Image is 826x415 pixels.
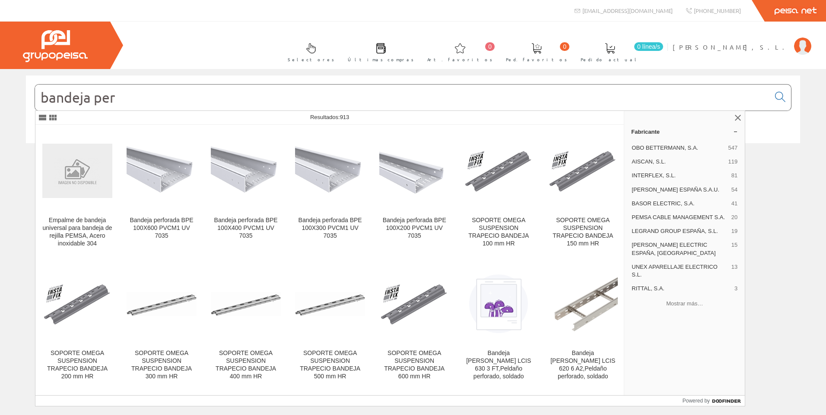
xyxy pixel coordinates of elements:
[127,145,197,197] img: Bandeja perforada BPE 100X600 PVCM1 UV 7035
[628,296,741,311] button: Mostrar más…
[204,258,288,390] a: SOPORTE OMEGA SUSPENSION TRAPECIO BANDEJA 400 mm HR SOPORTE OMEGA SUSPENSION TRAPECIO BANDEJA 400...
[548,269,618,339] img: Bandeja de escalera LCIS 620 6 A2,Peldaño perforado, soldado
[581,55,639,64] span: Pedido actual
[127,349,197,380] div: SOPORTE OMEGA SUSPENSION TRAPECIO BANDEJA 300 mm HR
[35,125,119,258] a: Empalme de bandeja universal para bandeja de rejilla PEMSA, Acero inoxidable 304 Empalme de bande...
[211,145,281,197] img: Bandeja perforada BPE 100X400 PVCM1 UV 7035
[731,186,737,194] span: 54
[372,258,456,390] a: SOPORTE OMEGA SUSPENSION TRAPECIO BANDEJA 600 mm HR SOPORTE OMEGA SUSPENSION TRAPECIO BANDEJA 600...
[42,349,112,380] div: SOPORTE OMEGA SUSPENSION TRAPECIO BANDEJA 200 mm HR
[279,36,339,67] a: Selectores
[457,258,540,390] a: Bandeja de escalera LCIS 630 3 FT,Peldaño perforado, soldado Bandeja [PERSON_NAME] LCIS 630 3 FT,...
[731,263,737,279] span: 13
[127,269,197,339] img: SOPORTE OMEGA SUSPENSION TRAPECIO BANDEJA 300 mm HR
[632,158,724,166] span: AISCAN, S.L.
[295,269,365,339] img: SOPORTE OMEGA SUSPENSION TRAPECIO BANDEJA 500 mm HR
[632,263,728,279] span: UNEX APARELLAJE ELECTRICO S.L.
[548,217,618,248] div: SOPORTE OMEGA SUSPENSION TRAPECIO BANDEJA 150 mm HR
[120,258,203,390] a: SOPORTE OMEGA SUSPENSION TRAPECIO BANDEJA 300 mm HR SOPORTE OMEGA SUSPENSION TRAPECIO BANDEJA 300...
[541,258,625,390] a: Bandeja de escalera LCIS 620 6 A2,Peldaño perforado, soldado Bandeja [PERSON_NAME] LCIS 620 6 A2,...
[731,241,737,257] span: 15
[728,144,738,152] span: 547
[632,241,728,257] span: [PERSON_NAME] ELECTRIC ESPAÑA, [GEOGRAPHIC_DATA]
[127,217,197,240] div: Bandeja perforada BPE 100X600 PVCM1 UV 7035
[211,349,281,380] div: SOPORTE OMEGA SUSPENSION TRAPECIO BANDEJA 400 mm HR
[340,114,349,120] span: 913
[673,36,811,44] a: [PERSON_NAME], S.L.
[734,285,737,292] span: 3
[295,217,365,240] div: Bandeja perforada BPE 100X300 PVCM1 UV 7035
[485,42,495,51] span: 0
[694,7,741,14] span: [PHONE_NUMBER]
[348,55,414,64] span: Últimas compras
[379,145,449,197] img: Bandeja perforada BPE 100X200 PVCM1 UV 7035
[632,186,728,194] span: [PERSON_NAME] ESPAÑA S.A.U.
[42,144,112,198] img: Empalme de bandeja universal para bandeja de rejilla PEMSA, Acero inoxidable 304
[731,172,737,179] span: 81
[731,200,737,207] span: 41
[464,148,534,194] img: SOPORTE OMEGA SUSPENSION TRAPECIO BANDEJA 100 mm HR
[731,227,737,235] span: 19
[427,55,492,64] span: Art. favoritos
[464,269,534,339] img: Bandeja de escalera LCIS 630 3 FT,Peldaño perforado, soldado
[634,42,663,51] span: 0 línea/s
[731,214,737,221] span: 20
[632,172,728,179] span: INTERFLEX, S.L.
[372,125,456,258] a: Bandeja perforada BPE 100X200 PVCM1 UV 7035 Bandeja perforada BPE 100X200 PVCM1 UV 7035
[673,43,790,51] span: [PERSON_NAME], S.L.
[35,258,119,390] a: SOPORTE OMEGA SUSPENSION TRAPECIO BANDEJA 200 mm HR SOPORTE OMEGA SUSPENSION TRAPECIO BANDEJA 200...
[26,154,800,161] div: © Grupo Peisa
[632,285,731,292] span: RITTAL, S.A.
[339,36,418,67] a: Últimas compras
[379,349,449,380] div: SOPORTE OMEGA SUSPENSION TRAPECIO BANDEJA 600 mm HR
[728,158,738,166] span: 119
[379,217,449,240] div: Bandeja perforada BPE 100X200 PVCM1 UV 7035
[548,148,618,194] img: SOPORTE OMEGA SUSPENSION TRAPECIO BANDEJA 150 mm HR
[548,349,618,380] div: Bandeja [PERSON_NAME] LCIS 620 6 A2,Peldaño perforado, soldado
[35,85,770,110] input: Buscar...
[379,281,449,327] img: SOPORTE OMEGA SUSPENSION TRAPECIO BANDEJA 600 mm HR
[295,145,365,197] img: Bandeja perforada BPE 100X300 PVCM1 UV 7035
[42,281,112,327] img: SOPORTE OMEGA SUSPENSION TRAPECIO BANDEJA 200 mm HR
[683,396,745,406] a: Powered by
[624,125,745,138] a: Fabricante
[204,125,288,258] a: Bandeja perforada BPE 100X400 PVCM1 UV 7035 Bandeja perforada BPE 100X400 PVCM1 UV 7035
[464,349,534,380] div: Bandeja [PERSON_NAME] LCIS 630 3 FT,Peldaño perforado, soldado
[541,125,625,258] a: SOPORTE OMEGA SUSPENSION TRAPECIO BANDEJA 150 mm HR SOPORTE OMEGA SUSPENSION TRAPECIO BANDEJA 150...
[683,397,710,405] span: Powered by
[211,269,281,339] img: SOPORTE OMEGA SUSPENSION TRAPECIO BANDEJA 400 mm HR
[288,258,372,390] a: SOPORTE OMEGA SUSPENSION TRAPECIO BANDEJA 500 mm HR SOPORTE OMEGA SUSPENSION TRAPECIO BANDEJA 500...
[506,55,567,64] span: Ped. favoritos
[632,227,728,235] span: LEGRAND GROUP ESPAÑA, S.L.
[288,55,334,64] span: Selectores
[310,114,349,120] span: Resultados:
[457,125,540,258] a: SOPORTE OMEGA SUSPENSION TRAPECIO BANDEJA 100 mm HR SOPORTE OMEGA SUSPENSION TRAPECIO BANDEJA 100...
[23,30,88,62] img: Grupo Peisa
[632,144,724,152] span: OBO BETTERMANN, S.A.
[582,7,673,14] span: [EMAIL_ADDRESS][DOMAIN_NAME]
[288,125,372,258] a: Bandeja perforada BPE 100X300 PVCM1 UV 7035 Bandeja perforada BPE 100X300 PVCM1 UV 7035
[295,349,365,380] div: SOPORTE OMEGA SUSPENSION TRAPECIO BANDEJA 500 mm HR
[632,214,728,221] span: PEMSA CABLE MANAGEMENT S.A.
[560,42,569,51] span: 0
[120,125,203,258] a: Bandeja perforada BPE 100X600 PVCM1 UV 7035 Bandeja perforada BPE 100X600 PVCM1 UV 7035
[464,217,534,248] div: SOPORTE OMEGA SUSPENSION TRAPECIO BANDEJA 100 mm HR
[211,217,281,240] div: Bandeja perforada BPE 100X400 PVCM1 UV 7035
[632,200,728,207] span: BASOR ELECTRIC, S.A.
[42,217,112,248] div: Empalme de bandeja universal para bandeja de rejilla PEMSA, Acero inoxidable 304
